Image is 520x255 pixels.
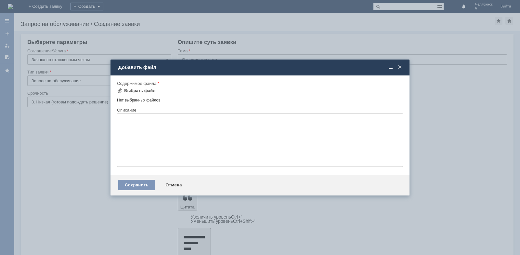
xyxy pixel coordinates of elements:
span: Свернуть (Ctrl + M) [387,64,394,70]
div: Выбрать файл [124,88,156,93]
div: Нет выбранных файлов [117,95,403,103]
div: Описание [117,108,402,112]
div: Содержимое файла [117,81,402,86]
div: [PERSON_NAME]/Удалите пожалуйста отложенные чеки. [GEOGRAPHIC_DATA]. [3,3,95,13]
span: Закрыть [396,64,403,70]
div: Добавить файл [118,64,403,70]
